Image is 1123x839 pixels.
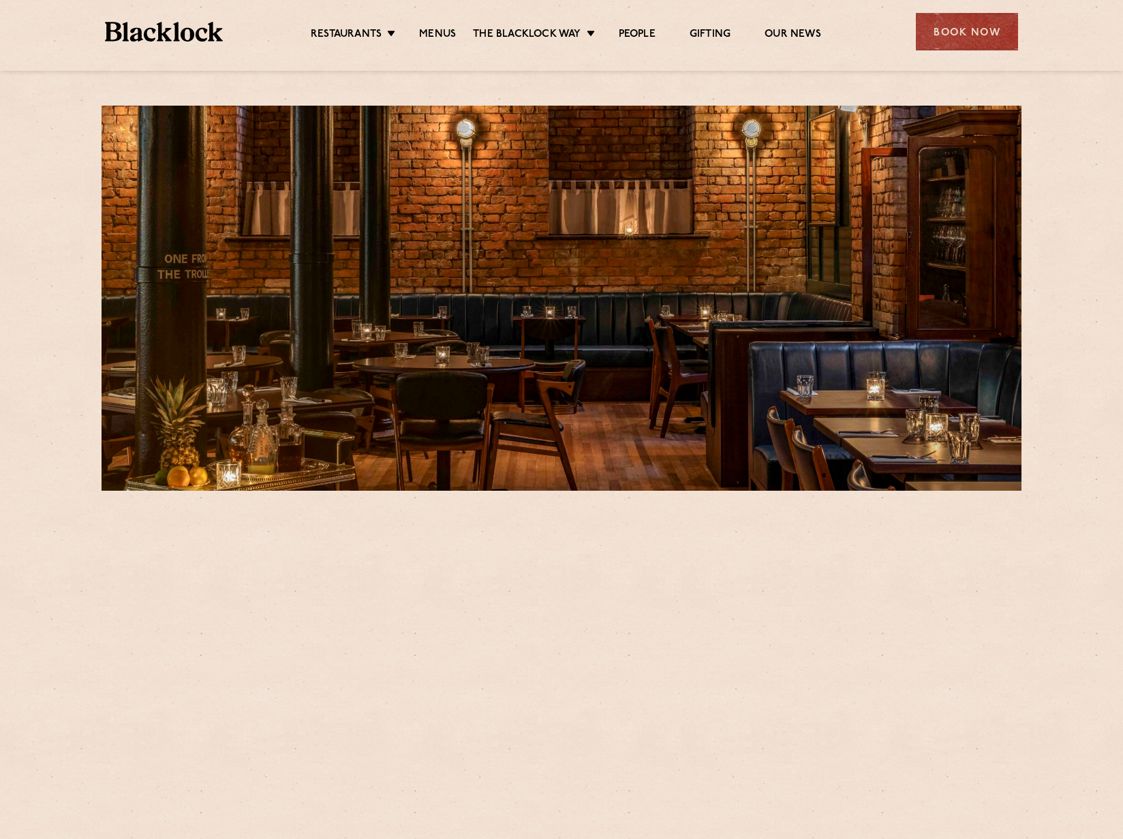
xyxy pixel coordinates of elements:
a: Gifting [690,28,730,43]
a: The Blacklock Way [473,28,581,43]
a: Menus [419,28,456,43]
a: Our News [765,28,821,43]
div: Book Now [916,13,1018,50]
a: People [619,28,656,43]
a: Restaurants [311,28,382,43]
img: BL_Textured_Logo-footer-cropped.svg [105,22,223,42]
